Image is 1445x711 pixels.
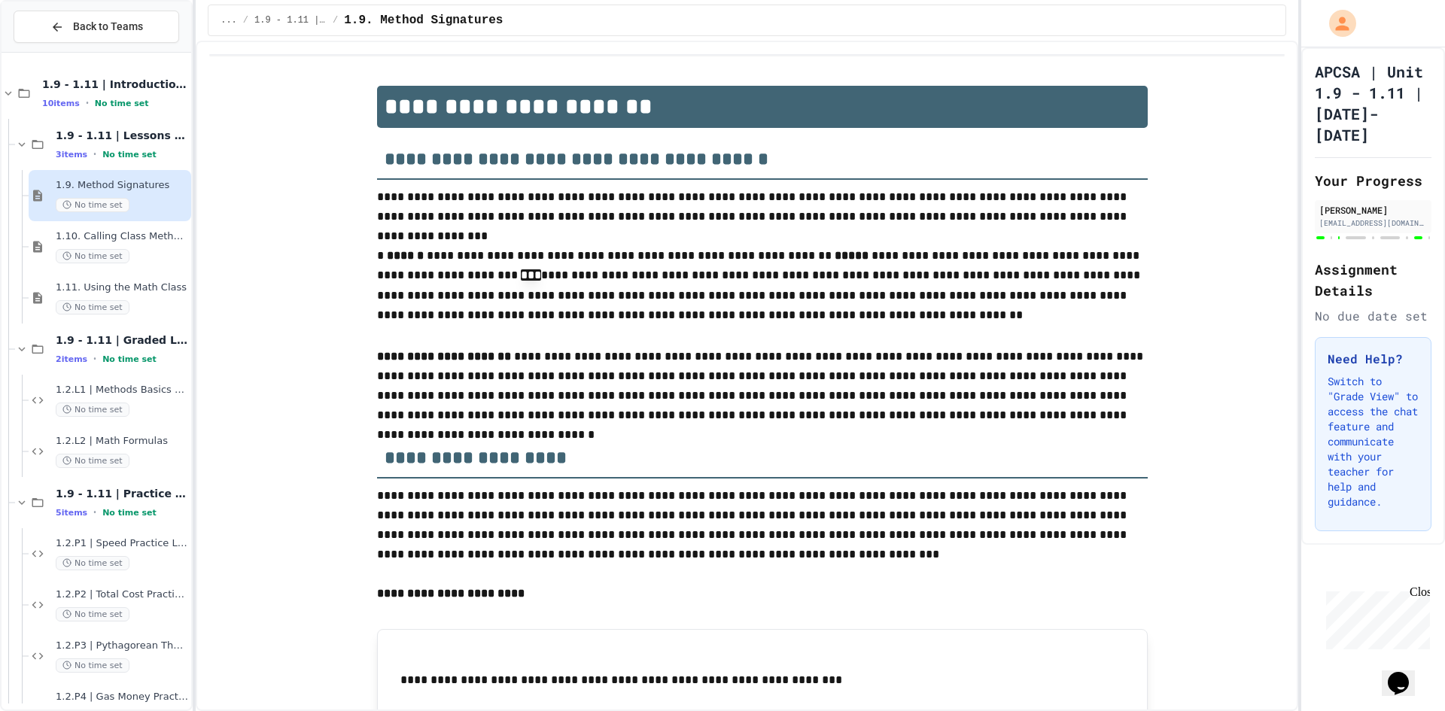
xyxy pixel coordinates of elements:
[1313,6,1360,41] div: My Account
[86,97,89,109] span: •
[344,11,503,29] span: 1.9. Method Signatures
[1315,61,1431,145] h1: APCSA | Unit 1.9 - 1.11 | [DATE]-[DATE]
[1319,203,1427,217] div: [PERSON_NAME]
[56,658,129,673] span: No time set
[56,384,188,397] span: 1.2.L1 | Methods Basics Lab
[102,508,157,518] span: No time set
[333,14,338,26] span: /
[1328,350,1419,368] h3: Need Help?
[56,150,87,160] span: 3 items
[56,179,188,192] span: 1.9. Method Signatures
[56,487,188,500] span: 1.9 - 1.11 | Practice Labs
[56,454,129,468] span: No time set
[56,129,188,142] span: 1.9 - 1.11 | Lessons and Notes
[56,281,188,294] span: 1.11. Using the Math Class
[56,354,87,364] span: 2 items
[102,354,157,364] span: No time set
[1315,259,1431,301] h2: Assignment Details
[221,14,237,26] span: ...
[93,353,96,365] span: •
[6,6,104,96] div: Chat with us now!Close
[93,506,96,518] span: •
[56,403,129,417] span: No time set
[1320,585,1430,649] iframe: chat widget
[73,19,143,35] span: Back to Teams
[243,14,248,26] span: /
[14,11,179,43] button: Back to Teams
[56,508,87,518] span: 5 items
[95,99,149,108] span: No time set
[254,14,327,26] span: 1.9 - 1.11 | Lessons and Notes
[1315,307,1431,325] div: No due date set
[56,333,188,347] span: 1.9 - 1.11 | Graded Labs
[56,537,188,550] span: 1.2.P1 | Speed Practice Lab
[1382,651,1430,696] iframe: chat widget
[56,230,188,243] span: 1.10. Calling Class Methods
[56,691,188,703] span: 1.2.P4 | Gas Money Practice Lab
[56,249,129,263] span: No time set
[56,588,188,601] span: 1.2.P2 | Total Cost Practice Lab
[1315,170,1431,191] h2: Your Progress
[56,435,188,448] span: 1.2.L2 | Math Formulas
[102,150,157,160] span: No time set
[56,556,129,570] span: No time set
[42,99,80,108] span: 10 items
[1328,374,1419,509] p: Switch to "Grade View" to access the chat feature and communicate with your teacher for help and ...
[56,198,129,212] span: No time set
[56,607,129,621] span: No time set
[56,300,129,314] span: No time set
[93,148,96,160] span: •
[1319,217,1427,229] div: [EMAIL_ADDRESS][DOMAIN_NAME]
[56,640,188,652] span: 1.2.P3 | Pythagorean Theorem Practice Lab
[42,77,188,91] span: 1.9 - 1.11 | Introduction to Methods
